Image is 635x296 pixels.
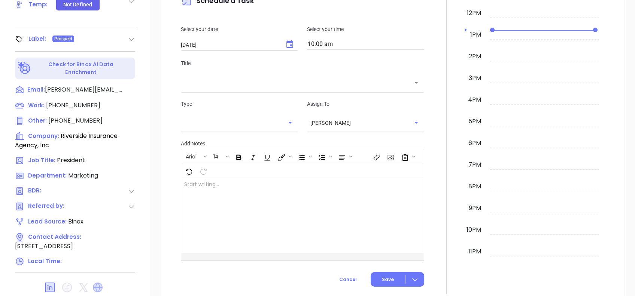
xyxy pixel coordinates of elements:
[28,202,67,211] span: Referred by:
[246,150,259,163] span: Italic
[231,150,245,163] span: Bold
[57,156,85,164] span: President
[68,171,98,180] span: Marketing
[260,150,273,163] span: Underline
[181,139,424,148] p: Add Notes
[28,101,45,109] span: Work :
[465,9,483,18] div: 12pm
[465,225,483,234] div: 10pm
[28,218,67,225] span: Lead Source:
[28,257,62,265] span: Local Time:
[181,59,424,67] p: Title
[469,30,483,39] div: 1pm
[274,150,294,163] span: Fill color or set the text color
[28,186,67,196] span: BDR:
[48,116,103,125] span: [PHONE_NUMBER]
[28,33,46,44] div: Label:
[182,164,195,177] span: Undo
[382,276,394,283] span: Save
[28,117,47,124] span: Other :
[15,132,118,149] span: Riverside Insurance Agency, Inc
[282,37,297,52] button: Choose date, selected date is Oct 15, 2025
[28,156,55,164] span: Job Title:
[339,276,357,283] span: Cancel
[27,85,45,95] span: Email:
[398,150,417,163] span: Surveys
[15,242,73,250] span: [STREET_ADDRESS]
[294,150,314,163] span: Insert Unordered List
[335,150,354,163] span: Align
[181,25,298,33] p: Select your date
[181,100,298,108] p: Type
[182,150,202,163] button: Arial
[196,164,209,177] span: Redo
[307,25,424,33] p: Select your time
[467,182,483,191] div: 8pm
[285,117,295,128] button: Open
[325,272,371,287] button: Cancel
[467,117,483,126] div: 5pm
[181,41,279,49] input: MM/DD/YYYY
[369,150,383,163] span: Insert link
[46,101,100,110] span: [PHONE_NUMBER]
[383,150,397,163] span: Insert Image
[467,204,483,213] div: 9pm
[32,61,130,76] p: Check for Binox AI Data Enrichment
[467,52,483,61] div: 2pm
[467,74,483,83] div: 3pm
[28,132,59,140] span: Company:
[307,100,424,108] p: Assign To
[18,62,31,75] img: Ai-Enrich-DaqCidB-.svg
[54,35,73,43] span: Prospect
[467,139,483,148] div: 6pm
[411,77,422,88] button: Open
[182,150,209,163] span: Font family
[28,233,81,241] span: Contact Address:
[45,85,124,94] span: [PERSON_NAME][EMAIL_ADDRESS][DOMAIN_NAME]
[68,217,83,226] span: Binox
[209,150,231,163] span: Font size
[467,247,483,256] div: 11pm
[411,117,422,128] button: Open
[182,153,200,158] span: Arial
[210,150,224,163] button: 14
[210,153,222,158] span: 14
[371,272,424,287] button: Save
[467,160,483,169] div: 7pm
[28,172,67,179] span: Department:
[315,150,334,163] span: Insert Ordered List
[467,95,483,104] div: 4pm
